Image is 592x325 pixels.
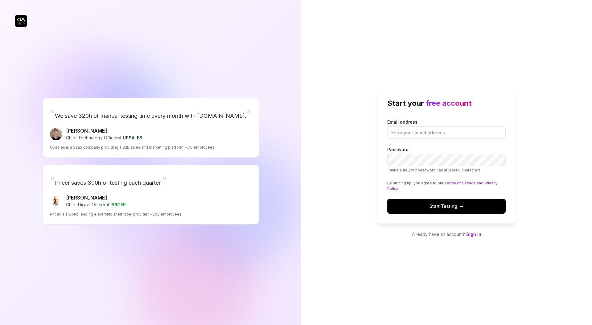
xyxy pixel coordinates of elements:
[466,232,481,237] a: Sign in
[66,127,142,134] p: [PERSON_NAME]
[246,107,251,121] span: ”
[388,168,481,172] span: Make sure your password has at least 6 characters
[387,98,506,109] h2: Start your
[66,134,142,141] p: Chief Technology Officer at
[460,203,463,209] span: →
[387,181,498,191] a: Privacy Policy
[377,231,516,237] p: Already have an account?
[50,172,251,189] p: Pricer saves 390h of testing each quarter.
[426,99,472,108] span: free account
[50,195,62,207] img: Chris Chalkitis
[123,135,142,140] span: UPSALES
[50,128,62,140] img: Fredrik Seidl
[66,201,126,208] p: Chief Digital Officer at
[387,119,506,139] label: Email address
[43,98,259,158] a: “We save 320h of manual testing time every month with [DOMAIN_NAME].”Fredrik Seidl[PERSON_NAME]Ch...
[162,174,167,187] span: ”
[387,146,506,173] label: Password
[387,126,506,139] input: Email address
[387,180,506,191] div: By signing up, you agree to our and
[50,107,55,121] span: “
[50,212,183,217] p: Pricer is a world leading electronic shelf label provider. ~200 employees.
[50,145,216,150] p: Upsales is a SaaS company providing a B2B sales and marketing platform. ~70 employees.
[110,202,126,207] span: PRICER
[387,154,506,166] input: PasswordMake sure your password has at least 6 characters
[387,199,506,214] button: Start Testing→
[50,105,251,122] p: We save 320h of manual testing time every month with [DOMAIN_NAME].
[430,203,463,209] span: Start Testing
[50,174,55,187] span: “
[66,194,126,201] p: [PERSON_NAME]
[444,181,476,185] a: Terms of Service
[43,165,259,224] a: “Pricer saves 390h of testing each quarter.”Chris Chalkitis[PERSON_NAME]Chief Digital Officerat P...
